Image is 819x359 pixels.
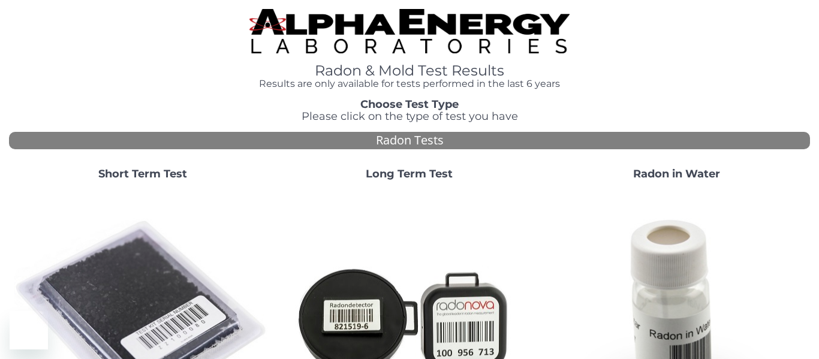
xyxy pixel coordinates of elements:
strong: Long Term Test [366,167,453,180]
iframe: Button to launch messaging window [10,311,48,349]
strong: Radon in Water [633,167,720,180]
strong: Short Term Test [98,167,187,180]
div: Radon Tests [9,132,810,149]
h1: Radon & Mold Test Results [249,63,570,79]
span: Please click on the type of test you have [302,110,518,123]
img: TightCrop.jpg [249,9,570,53]
h4: Results are only available for tests performed in the last 6 years [249,79,570,89]
strong: Choose Test Type [360,98,459,111]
